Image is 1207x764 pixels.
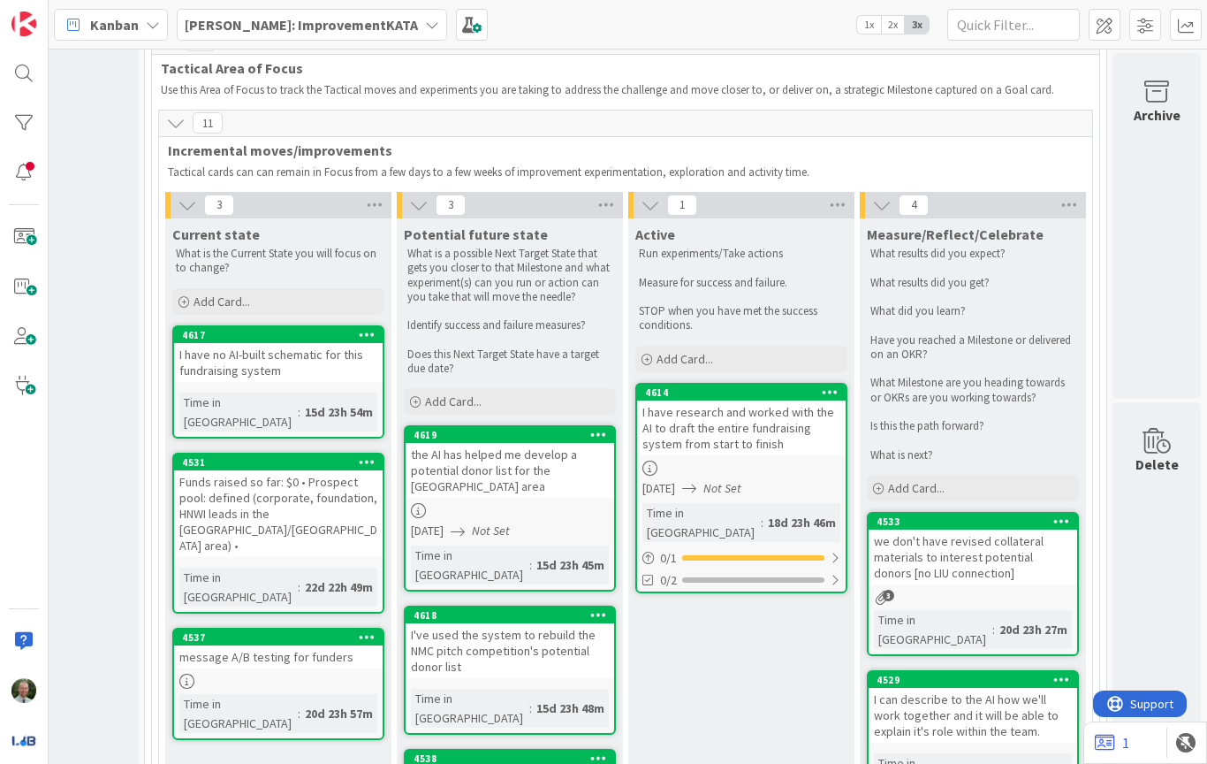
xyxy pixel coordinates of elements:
[411,522,444,540] span: [DATE]
[407,318,612,332] p: Identify success and failure measures?
[179,568,298,607] div: Time in [GEOGRAPHIC_DATA]
[436,195,466,216] span: 3
[639,304,844,333] p: STOP when you have met the success conditions.
[703,480,741,496] i: Not Set
[161,59,1077,77] span: Tactical Area of Focus
[407,348,612,377] p: Does this Next Target State have a target due date?
[194,294,250,309] span: Add Card...
[905,16,929,34] span: 3x
[869,514,1077,584] div: 4533we don't have revised collateral materials to interest potential donors [no LIU connection]
[411,689,529,728] div: Time in [GEOGRAPHIC_DATA]
[637,401,846,455] div: I have research and worked with the AI to draft the entire fundraising system from start to finish
[660,571,677,590] span: 0/2
[37,3,80,24] span: Support
[406,427,614,498] div: 4619the AI has helped me develop a potential donor list for the [GEOGRAPHIC_DATA] area
[425,393,482,409] span: Add Card...
[182,456,383,469] div: 4531
[857,16,881,34] span: 1x
[870,304,1075,318] p: What did you learn?
[637,547,846,569] div: 0/1
[182,329,383,341] div: 4617
[406,427,614,443] div: 4619
[11,11,36,36] img: Visit kanbanzone.com
[529,555,532,575] span: :
[172,225,260,243] span: Current state
[174,630,383,646] div: 4537
[870,376,1075,405] p: What Milestone are you heading towards or OKRs are you working towards?
[763,513,840,532] div: 18d 23h 46m
[300,704,377,723] div: 20d 23h 57m
[637,385,846,401] div: 4614
[174,455,383,557] div: 4531Funds raised so far: $0 • Prospect pool: defined (corporate, foundation, HNWI leads in the [G...
[642,503,761,542] div: Time in [GEOGRAPHIC_DATA]
[877,674,1077,686] div: 4529
[667,195,697,216] span: 1
[174,646,383,668] div: message A/B testing for funders
[639,247,844,261] p: Run experiments/Take actions
[174,327,383,382] div: 4617I have no AI-built schematic for this fundraising system
[947,9,1080,41] input: Quick Filter...
[1134,104,1180,126] div: Archive
[883,590,894,601] span: 3
[414,429,614,441] div: 4619
[761,513,763,532] span: :
[90,14,139,35] span: Kanban
[406,607,614,678] div: 4618I've used the system to rebuild the NMC pitch competition's potential donor list
[1095,732,1129,753] a: 1
[869,514,1077,530] div: 4533
[174,343,383,382] div: I have no AI-built schematic for this fundraising system
[869,530,1077,584] div: we don't have revised collateral materials to interest potential donors [no LIU connection]
[995,620,1072,639] div: 20d 23h 27m
[532,555,609,575] div: 15d 23h 45m
[406,623,614,678] div: I've used the system to rebuild the NMC pitch competition's potential donor list
[869,672,1077,743] div: 4529I can describe to the AI how we'll work together and it will be able to explain it's role wit...
[869,688,1077,743] div: I can describe to the AI how we'll work together and it will be able to explain it's role within ...
[1135,454,1179,475] div: Delete
[11,678,36,703] img: SH
[300,402,377,422] div: 15d 23h 54m
[888,480,945,496] span: Add Card...
[869,672,1077,688] div: 4529
[870,419,1075,433] p: Is this the path forward?
[877,516,1077,528] div: 4533
[992,620,995,639] span: :
[642,479,675,498] span: [DATE]
[472,523,510,539] i: Not Set
[298,402,300,422] span: :
[300,577,377,597] div: 22d 22h 49m
[645,386,846,399] div: 4614
[182,631,383,644] div: 4537
[176,247,381,276] p: What is the Current State you will focus on to change?
[532,699,609,718] div: 15d 23h 48m
[298,704,300,723] span: :
[11,728,36,753] img: avatar
[174,630,383,668] div: 4537message A/B testing for funders
[414,609,614,622] div: 4618
[657,351,713,367] span: Add Card...
[179,694,298,733] div: Time in [GEOGRAPHIC_DATA]
[899,195,929,216] span: 4
[411,546,529,584] div: Time in [GEOGRAPHIC_DATA]
[193,112,223,134] span: 11
[406,443,614,498] div: the AI has helped me develop a potential donor list for the [GEOGRAPHIC_DATA] area
[161,83,1069,97] p: Use this Area of Focus to track the Tactical moves and experiments you are taking to address the ...
[204,195,234,216] span: 3
[870,247,1075,261] p: What results did you expect?
[174,327,383,343] div: 4617
[639,276,844,290] p: Measure for success and failure.
[635,225,675,243] span: Active
[637,385,846,455] div: 4614I have research and worked with the AI to draft the entire fundraising system from start to f...
[881,16,905,34] span: 2x
[407,247,612,304] p: What is a possible Next Target State that gets you closer to that Milestone and what experiment(s...
[174,470,383,557] div: Funds raised so far: $0 • Prospect pool: defined (corporate, foundation, HNWI leads in the [GEOGR...
[406,607,614,623] div: 4618
[174,455,383,470] div: 4531
[168,141,1070,159] span: Incremental moves/improvements
[870,448,1075,462] p: What is next?
[870,276,1075,290] p: What results did you get?
[185,16,418,34] b: [PERSON_NAME]: ImprovementKATA
[168,165,1076,180] p: Tactical cards can can remain in Focus from a few days to a few weeks of improvement experimentat...
[867,225,1044,243] span: Measure/Reflect/Celebrate
[874,610,992,649] div: Time in [GEOGRAPHIC_DATA]
[529,699,532,718] span: :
